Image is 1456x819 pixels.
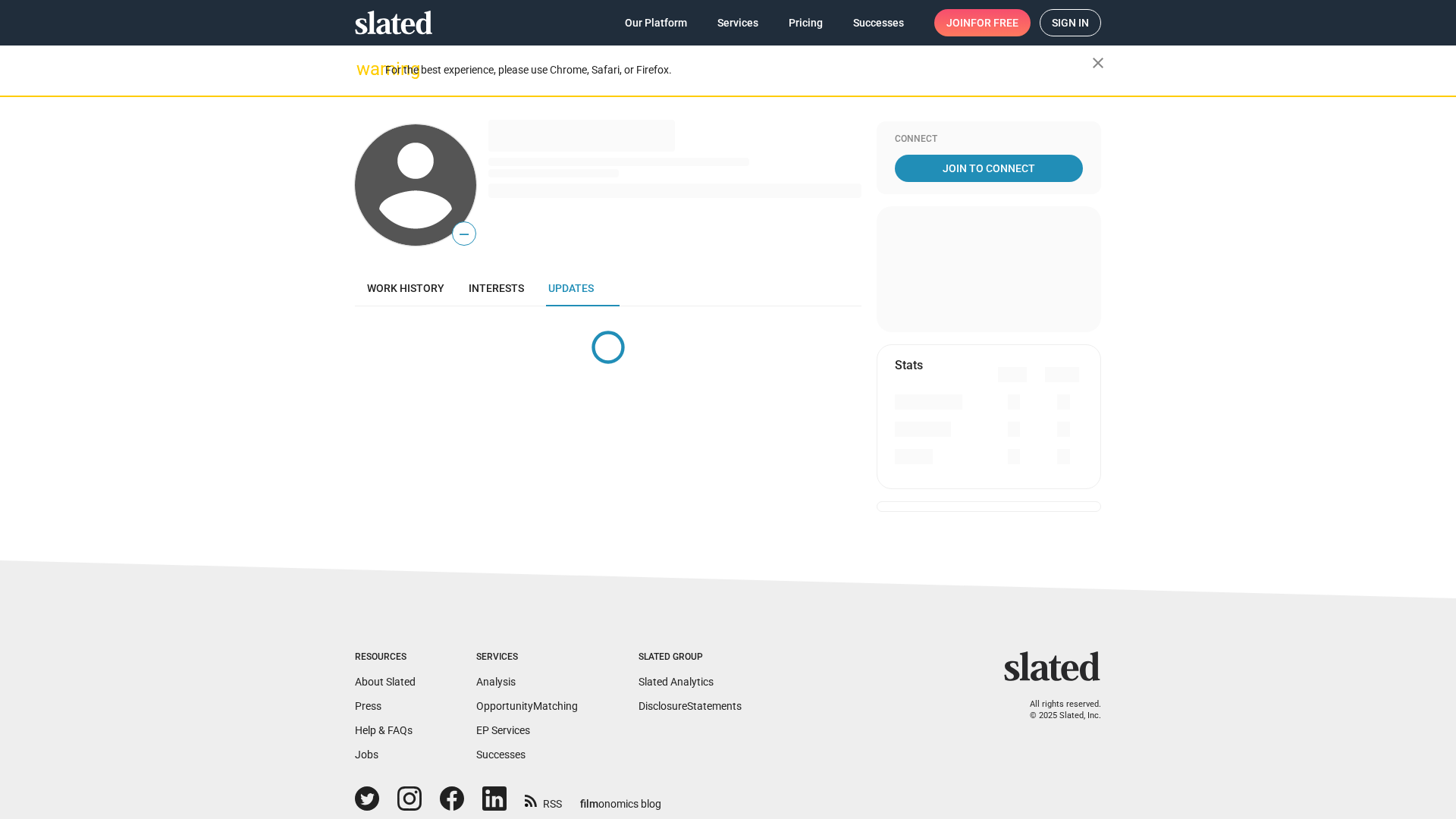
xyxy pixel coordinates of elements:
div: Slated Group [639,651,742,664]
span: Work history [367,282,444,294]
a: DisclosureStatements [639,700,742,712]
div: Resources [355,651,416,664]
a: Press [355,700,381,712]
span: for free [971,9,1018,36]
a: Pricing [777,9,835,36]
div: For the best experience, please use Chrome, Safari, or Firefox. [385,60,1092,80]
span: — [453,224,475,244]
a: Analysis [476,676,516,688]
span: Our Platform [625,9,687,36]
span: Join [946,9,1018,36]
mat-card-title: Stats [895,357,923,373]
span: Interests [469,282,524,294]
a: RSS [525,788,562,811]
a: Help & FAQs [355,724,413,736]
a: Successes [476,748,526,761]
a: About Slated [355,676,416,688]
a: Slated Analytics [639,676,714,688]
span: Updates [548,282,594,294]
mat-icon: warning [356,60,375,78]
a: OpportunityMatching [476,700,578,712]
a: Interests [457,270,536,306]
p: All rights reserved. © 2025 Slated, Inc. [1014,699,1101,721]
a: Sign in [1040,9,1101,36]
span: Pricing [789,9,823,36]
a: Successes [841,9,916,36]
a: filmonomics blog [580,785,661,811]
a: EP Services [476,724,530,736]
a: Work history [355,270,457,306]
span: Sign in [1052,10,1089,36]
a: Our Platform [613,9,699,36]
a: Joinfor free [934,9,1031,36]
span: Join To Connect [898,155,1080,182]
span: Services [717,9,758,36]
div: Services [476,651,578,664]
span: film [580,798,598,810]
a: Services [705,9,770,36]
a: Updates [536,270,606,306]
a: Join To Connect [895,155,1083,182]
mat-icon: close [1089,54,1107,72]
div: Connect [895,133,1083,146]
a: Jobs [355,748,378,761]
span: Successes [853,9,904,36]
